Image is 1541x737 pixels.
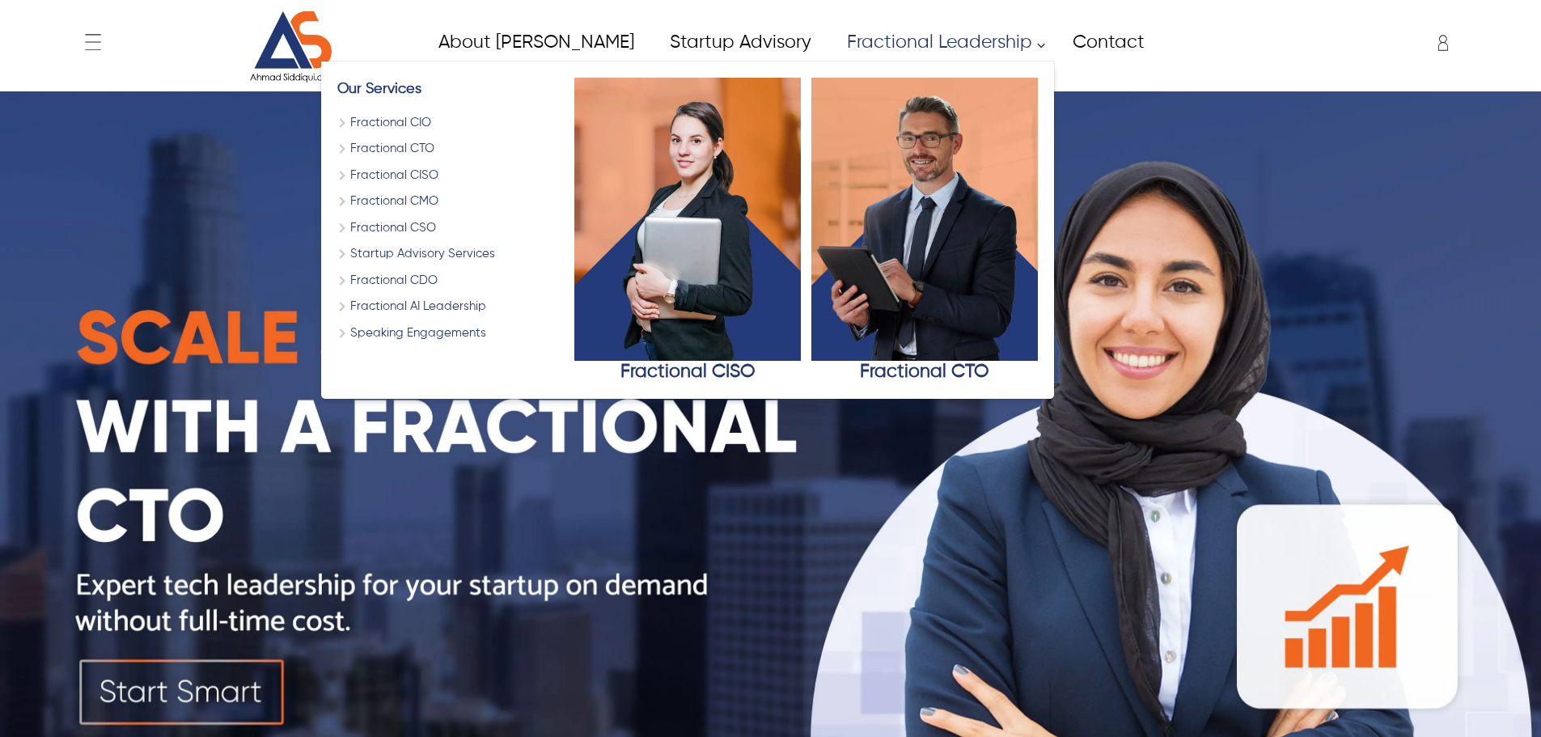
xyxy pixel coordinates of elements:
[203,11,383,83] a: Website Logo for Ahmad Siddiqui
[574,361,801,383] div: Fractional CISO
[1427,27,1451,59] div: Enter to Open SignUp and Register OverLay
[337,245,564,264] a: Startup Advisory Services
[811,78,1038,383] a: Fractional CTO
[651,24,828,61] a: Startup Advisory
[574,78,801,361] img: Fractional CISO
[337,82,421,96] a: Our Services
[574,78,801,383] a: Fractional CISO
[420,24,651,61] a: About Ahmad
[337,219,564,238] a: Fractional Chief Sales Officer
[1054,24,1162,61] a: Contact
[337,114,564,133] a: Fractional CIO
[828,24,1054,61] a: Fractional Leadership
[811,78,1038,361] img: Fractional CTO
[337,324,564,343] a: Speaking Engagements
[337,272,564,290] a: Fractional Data Leadership
[232,11,353,83] img: Website Logo for Ahmad Siddiqui
[337,140,564,159] a: Chief Technology Officer
[811,361,1038,383] div: Fractional CTO
[337,193,564,211] a: Fractinal Chief Marketing Officer
[337,298,564,316] a: Fractional AI Leadership
[337,167,564,185] a: Fractional CISO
